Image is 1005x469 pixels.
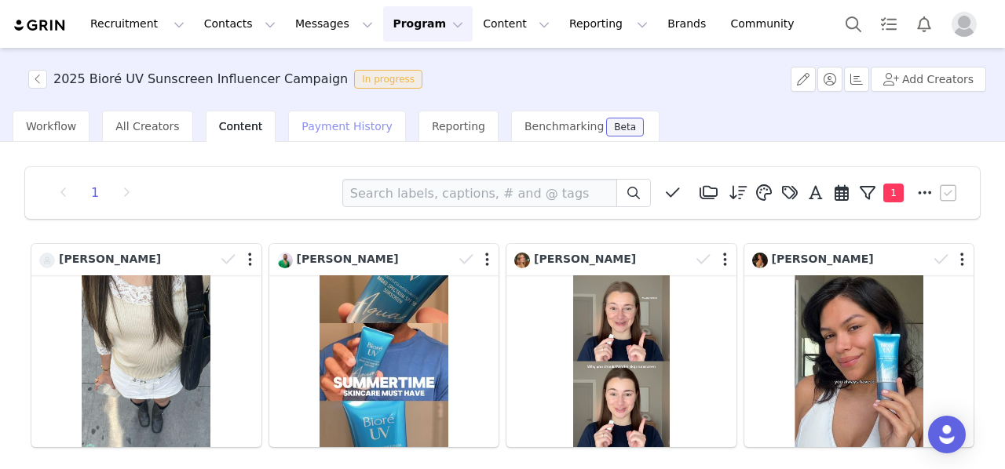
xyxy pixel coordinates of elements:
span: In progress [354,70,422,89]
h3: 2025 Bioré UV Sunscreen Influencer Campaign [53,70,348,89]
button: 1 [855,181,912,205]
button: Content [473,6,559,42]
img: 01322634-506c-4245-8f15-3d19964485aa--s.jpg [39,253,55,268]
a: Tasks [872,6,906,42]
span: [PERSON_NAME] [297,253,399,265]
img: 9412c041-a3b1-4576-b584-4beb7bc1eaf0--s.jpg [514,253,530,268]
input: Search labels, captions, # and @ tags [342,179,617,207]
span: Content [219,120,263,133]
button: Profile [942,12,992,37]
img: bfe348ae-4d45-4d91-8117-d40b3e84e1c8.jpg [277,253,293,268]
div: Open Intercom Messenger [928,416,966,453]
div: Beta [614,122,636,132]
span: Workflow [26,120,76,133]
button: Recruitment [81,6,194,42]
span: [object Object] [28,70,429,89]
img: grin logo [13,18,68,33]
span: Reporting [432,120,485,133]
span: [PERSON_NAME] [59,253,161,265]
span: [PERSON_NAME] [772,253,874,265]
button: Notifications [907,6,941,42]
button: Messages [286,6,382,42]
span: 1 [883,184,904,202]
span: [PERSON_NAME] [534,253,636,265]
button: Reporting [560,6,657,42]
img: a87e8f58-091b-4e88-829c-d81af964dd20.jpg [752,253,768,268]
img: placeholder-profile.jpg [952,12,977,37]
button: Program [383,6,473,42]
span: All Creators [115,120,179,133]
li: 1 [83,182,107,204]
button: Add Creators [871,67,986,92]
button: Search [836,6,871,42]
a: Brands [658,6,720,42]
span: Benchmarking [524,120,604,133]
button: Contacts [195,6,285,42]
a: Community [722,6,811,42]
span: Payment History [301,120,393,133]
